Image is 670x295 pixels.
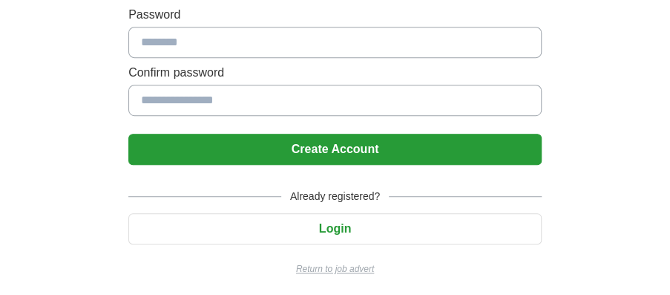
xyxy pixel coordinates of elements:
button: Login [128,213,542,244]
a: Login [128,222,542,235]
button: Create Account [128,134,542,165]
label: Confirm password [128,64,542,82]
label: Password [128,6,542,24]
a: Return to job advert [128,262,542,276]
span: Already registered? [281,189,389,204]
